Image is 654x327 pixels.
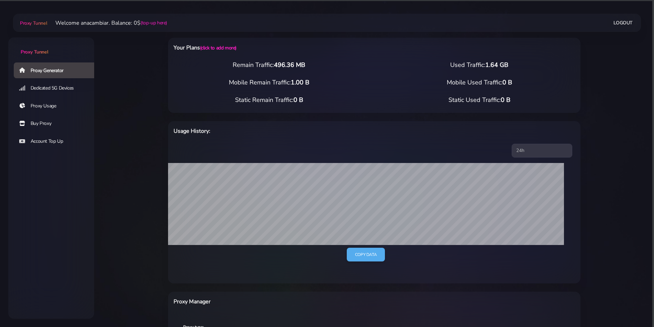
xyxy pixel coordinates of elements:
[501,96,510,104] span: 0 B
[485,61,508,69] span: 1.64 GB
[164,95,374,105] div: Static Remain Traffic:
[14,133,100,149] a: Account Top Up
[274,61,305,69] span: 496.36 MB
[21,49,48,55] span: Proxy Tunnel
[14,116,100,131] a: Buy Proxy
[174,127,404,136] h6: Usage History:
[141,19,167,26] a: (top-up here)
[8,37,94,56] a: Proxy Tunnel
[291,78,309,86] span: 1.00 B
[200,45,236,51] a: (click to add more)
[502,78,512,86] span: 0 B
[347,248,385,262] a: Copy data
[164,78,374,87] div: Mobile Remain Traffic:
[14,98,100,114] a: Proxy Usage
[164,60,374,70] div: Remain Traffic:
[613,16,633,29] a: Logout
[14,80,100,96] a: Dedicated 5G Devices
[293,96,303,104] span: 0 B
[174,43,404,52] h6: Your Plans
[20,20,47,26] span: Proxy Tunnel
[374,60,585,70] div: Used Traffic:
[19,17,47,28] a: Proxy Tunnel
[14,62,100,78] a: Proxy Generator
[374,95,585,105] div: Static Used Traffic:
[621,294,645,318] iframe: Webchat Widget
[374,78,585,87] div: Mobile Used Traffic:
[47,19,167,27] li: Welcome anacambiar. Balance: 0$
[174,297,404,306] h6: Proxy Manager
